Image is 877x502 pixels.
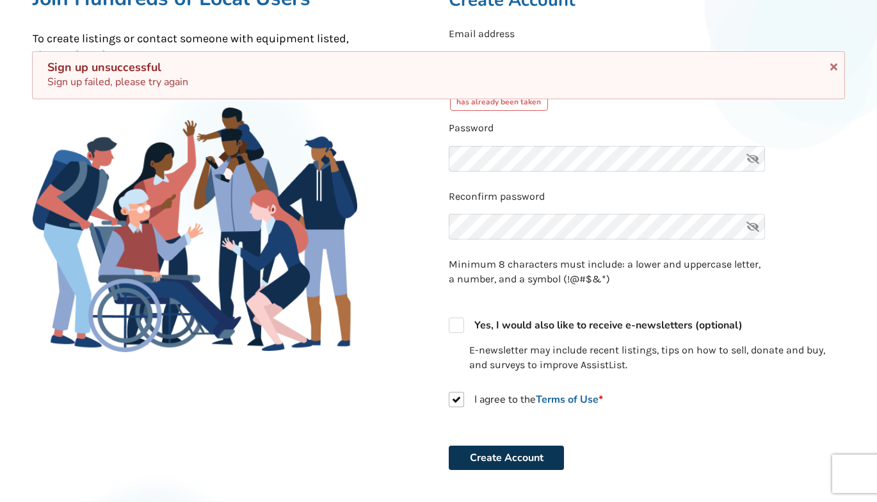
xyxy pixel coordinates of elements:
strong: Yes, I would also like to receive e-newsletters (optional) [474,318,743,332]
label: I agree to the [449,392,603,407]
p: To create listings or contact someone with equipment listed, sign up for a free account. [33,31,357,63]
p: E-newsletter may include recent listings, tips on how to sell, donate and buy, and surveys to imp... [469,343,844,373]
p: Email address [449,27,844,42]
img: Family Gathering [33,108,357,352]
a: Terms of Use* [536,393,603,407]
div: Sign up unsuccessful [47,60,830,75]
div: has already been taken [450,93,549,111]
p: Password [449,121,844,136]
div: Sign up failed, please try again [47,60,830,90]
p: Reconfirm password [449,190,844,204]
p: Minimum 8 characters must include: a lower and uppercase letter, a number, and a symbol (!@#$&*) [449,257,765,287]
button: Create Account [449,446,564,470]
